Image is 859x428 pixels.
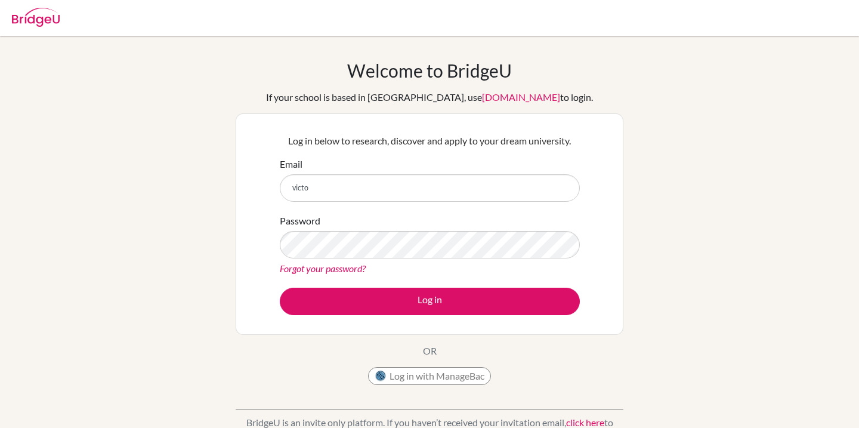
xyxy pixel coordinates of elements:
[280,263,366,274] a: Forgot your password?
[482,91,560,103] a: [DOMAIN_NAME]
[347,60,512,81] h1: Welcome to BridgeU
[266,90,593,104] div: If your school is based in [GEOGRAPHIC_DATA], use to login.
[280,214,320,228] label: Password
[280,134,580,148] p: Log in below to research, discover and apply to your dream university.
[280,288,580,315] button: Log in
[368,367,491,385] button: Log in with ManageBac
[423,344,437,358] p: OR
[280,157,302,171] label: Email
[12,8,60,27] img: Bridge-U
[566,417,604,428] a: click here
